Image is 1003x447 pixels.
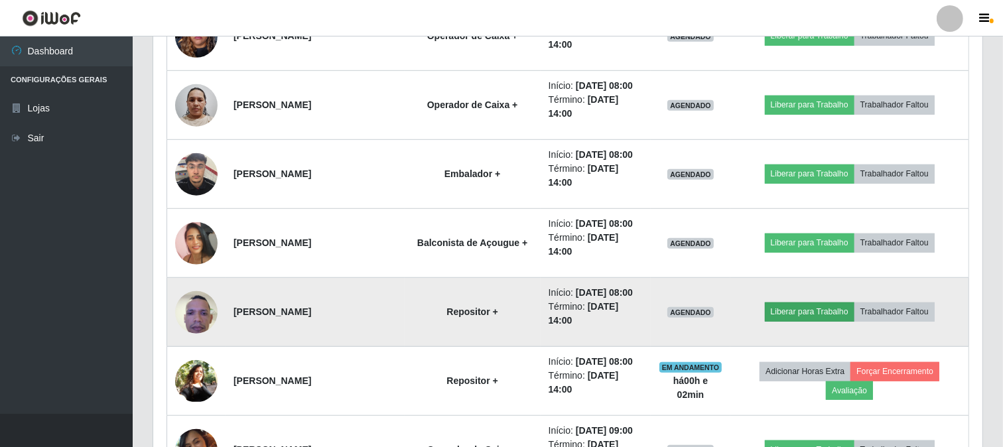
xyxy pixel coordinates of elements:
[549,79,643,93] li: Início:
[659,362,722,373] span: EM ANDAMENTO
[444,168,500,179] strong: Embalador +
[576,425,633,436] time: [DATE] 09:00
[549,24,643,52] li: Término:
[234,168,311,179] strong: [PERSON_NAME]
[549,148,643,162] li: Início:
[549,300,643,328] li: Término:
[667,307,714,318] span: AGENDADO
[549,355,643,369] li: Início:
[417,237,527,248] strong: Balconista de Açougue +
[175,77,218,133] img: 1758392994371.jpeg
[667,100,714,111] span: AGENDADO
[850,362,939,381] button: Forçar Encerramento
[446,306,498,317] strong: Repositor +
[549,231,643,259] li: Término:
[446,375,498,386] strong: Repositor +
[576,218,633,229] time: [DATE] 08:00
[760,362,850,381] button: Adicionar Horas Extra
[549,286,643,300] li: Início:
[667,238,714,249] span: AGENDADO
[854,233,935,252] button: Trabalhador Faltou
[234,237,311,248] strong: [PERSON_NAME]
[576,287,633,298] time: [DATE] 08:00
[854,164,935,183] button: Trabalhador Faltou
[175,222,218,265] img: 1710336217833.jpeg
[22,10,81,27] img: CoreUI Logo
[576,356,633,367] time: [DATE] 08:00
[234,375,311,386] strong: [PERSON_NAME]
[576,80,633,91] time: [DATE] 08:00
[765,164,854,183] button: Liberar para Trabalho
[549,217,643,231] li: Início:
[234,306,311,317] strong: [PERSON_NAME]
[854,96,935,114] button: Trabalhador Faltou
[765,302,854,321] button: Liberar para Trabalho
[549,93,643,121] li: Término:
[175,284,218,340] img: 1749852660115.jpeg
[549,424,643,438] li: Início:
[673,375,708,400] strong: há 00 h e 02 min
[826,381,873,400] button: Avaliação
[175,360,218,402] img: 1747789911751.jpeg
[854,302,935,321] button: Trabalhador Faltou
[549,162,643,190] li: Término:
[549,369,643,397] li: Término:
[234,99,311,110] strong: [PERSON_NAME]
[427,99,518,110] strong: Operador de Caixa +
[576,149,633,160] time: [DATE] 08:00
[175,146,218,202] img: 1753794100219.jpeg
[765,233,854,252] button: Liberar para Trabalho
[667,31,714,42] span: AGENDADO
[667,169,714,180] span: AGENDADO
[765,96,854,114] button: Liberar para Trabalho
